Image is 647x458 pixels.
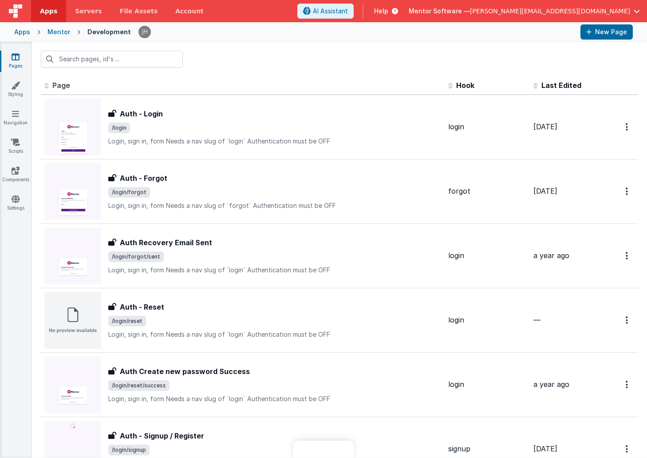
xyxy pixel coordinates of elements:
[40,7,57,16] span: Apps
[108,330,441,339] p: Login, sign in, form Needs a nav slug of `login` Authentication must be OFF
[108,266,441,275] p: Login, sign in, form Needs a nav slug of `login` Authentication must be OFF
[409,7,470,16] span: Mentor Software —
[313,7,348,16] span: AI Assistant
[120,430,204,441] h3: Auth - Signup / Register
[533,380,569,389] span: a year ago
[108,394,441,403] p: Login, sign in, form Needs a nav slug of `login` Authentication must be OFF
[448,122,526,132] div: login
[120,302,164,312] h3: Auth - Reset
[41,51,183,68] input: Search pages, id's ...
[108,187,150,198] span: /login/forgot
[620,118,635,136] button: Options
[120,7,158,16] span: File Assets
[448,251,526,261] div: login
[120,237,212,248] h3: Auth Recovery Email Sent
[620,247,635,265] button: Options
[533,444,557,453] span: [DATE]
[108,380,170,391] span: /login/reset/success
[409,7,640,16] button: Mentor Software — [PERSON_NAME][EMAIL_ADDRESS][DOMAIN_NAME]
[47,28,70,36] div: Mentor
[108,445,150,455] span: /login/signup
[448,444,526,454] div: signup
[448,379,526,390] div: login
[470,7,630,16] span: [PERSON_NAME][EMAIL_ADDRESS][DOMAIN_NAME]
[580,24,633,40] button: New Page
[620,311,635,329] button: Options
[620,440,635,458] button: Options
[108,137,441,146] p: Login, sign in, form Needs a nav slug of `login` Authentication must be OFF
[75,7,102,16] span: Servers
[533,122,557,131] span: [DATE]
[533,251,569,260] span: a year ago
[108,123,130,133] span: /login
[138,26,151,38] img: c2badad8aad3a9dfc60afe8632b41ba8
[456,81,474,90] span: Hook
[52,81,70,90] span: Page
[108,316,146,327] span: /login/reset
[374,7,388,16] span: Help
[108,201,441,210] p: Login, sign in, form Needs a nav slug of `forgot` Authentication must be OFF
[87,28,131,36] div: Development
[120,173,167,183] h3: Auth - Forgot
[14,28,30,36] div: Apps
[108,251,164,262] span: /login/forgot/sent
[620,375,635,394] button: Options
[533,187,557,195] span: [DATE]
[533,315,540,324] span: —
[120,108,163,119] h3: Auth - Login
[448,315,526,325] div: login
[541,81,581,90] span: Last Edited
[297,4,354,19] button: AI Assistant
[448,186,526,196] div: forgot
[120,366,250,377] h3: Auth Create new password Success
[620,182,635,200] button: Options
